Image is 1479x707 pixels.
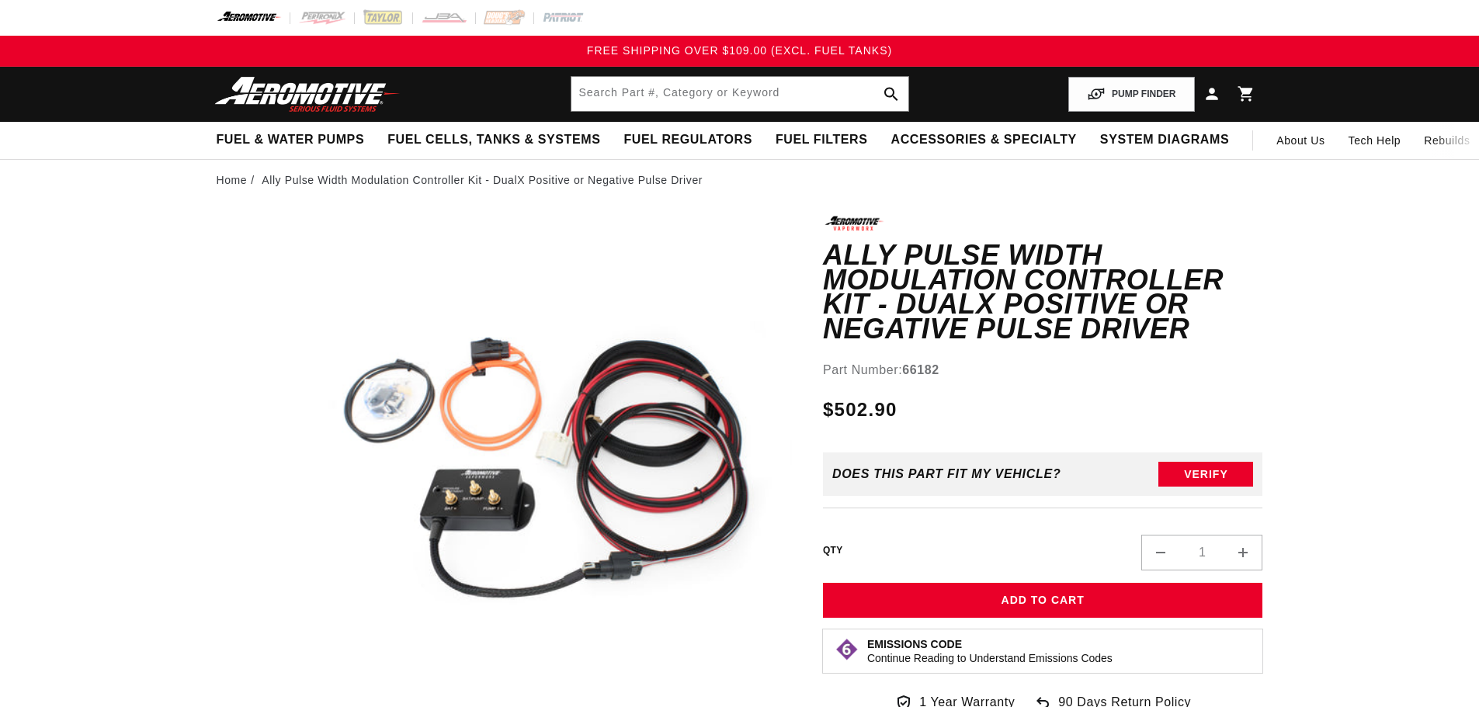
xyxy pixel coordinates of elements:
[262,172,703,189] li: Ally Pulse Width Modulation Controller Kit - DualX Positive or Negative Pulse Driver
[217,172,1263,189] nav: breadcrumbs
[891,132,1077,148] span: Accessories & Specialty
[880,122,1088,158] summary: Accessories & Specialty
[823,396,897,424] span: $502.90
[1088,122,1241,158] summary: System Diagrams
[210,76,404,113] img: Aeromotive
[823,243,1263,341] h1: Ally Pulse Width Modulation Controller Kit - DualX Positive or Negative Pulse Driver
[867,651,1113,665] p: Continue Reading to Understand Emissions Codes
[835,637,859,662] img: Emissions code
[867,637,1113,665] button: Emissions CodeContinue Reading to Understand Emissions Codes
[867,638,962,650] strong: Emissions Code
[587,44,892,57] span: FREE SHIPPING OVER $109.00 (EXCL. FUEL TANKS)
[1337,122,1413,159] summary: Tech Help
[1424,132,1470,149] span: Rebuilds
[387,132,600,148] span: Fuel Cells, Tanks & Systems
[217,132,365,148] span: Fuel & Water Pumps
[776,132,868,148] span: Fuel Filters
[823,360,1263,380] div: Part Number:
[1265,122,1336,159] a: About Us
[902,363,939,376] strong: 66182
[874,77,908,111] button: search button
[376,122,612,158] summary: Fuel Cells, Tanks & Systems
[1100,132,1229,148] span: System Diagrams
[1158,462,1253,487] button: Verify
[832,467,1061,481] div: Does This part fit My vehicle?
[823,544,843,557] label: QTY
[217,172,248,189] a: Home
[612,122,763,158] summary: Fuel Regulators
[823,583,1263,618] button: Add to Cart
[1068,77,1194,112] button: PUMP FINDER
[205,122,377,158] summary: Fuel & Water Pumps
[623,132,752,148] span: Fuel Regulators
[1349,132,1401,149] span: Tech Help
[1276,134,1325,147] span: About Us
[764,122,880,158] summary: Fuel Filters
[571,77,908,111] input: Search by Part Number, Category or Keyword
